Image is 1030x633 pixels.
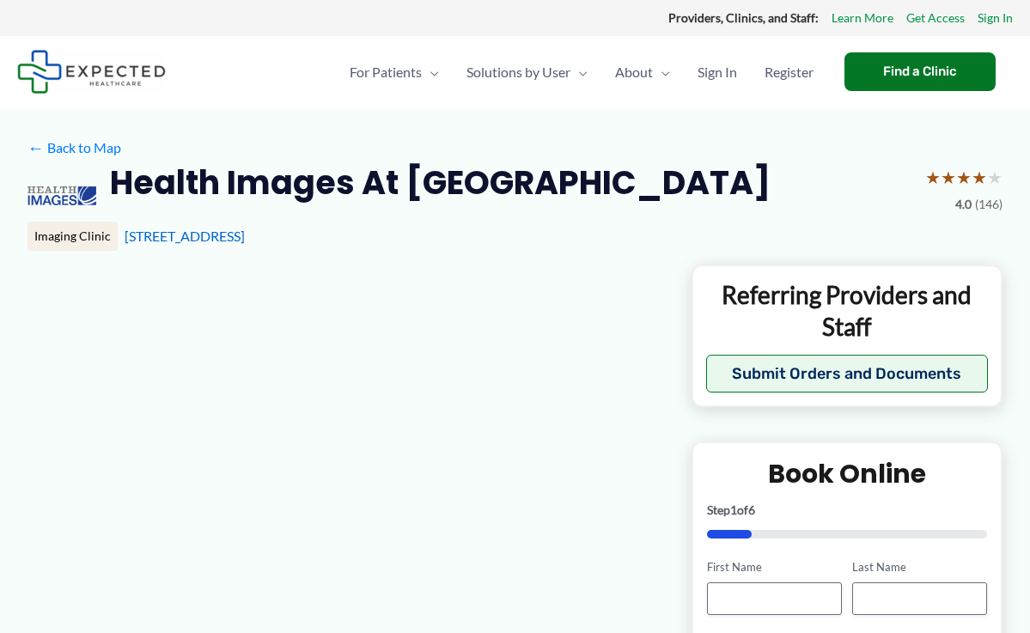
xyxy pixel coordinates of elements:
nav: Primary Site Navigation [336,42,827,102]
span: Register [765,42,814,102]
label: First Name [707,559,842,575]
a: AboutMenu Toggle [601,42,684,102]
a: ←Back to Map [27,135,121,161]
span: About [615,42,653,102]
span: 1 [730,502,737,517]
a: For PatientsMenu Toggle [336,42,453,102]
label: Last Name [852,559,987,575]
p: Referring Providers and Staff [706,279,988,342]
img: Expected Healthcare Logo - side, dark font, small [17,50,166,94]
span: Menu Toggle [422,42,439,102]
a: [STREET_ADDRESS] [125,228,245,244]
h2: Health Images at [GEOGRAPHIC_DATA] [110,161,771,204]
a: Get Access [906,7,965,29]
h2: Book Online [707,457,987,490]
span: Sign In [698,42,737,102]
a: Find a Clinic [844,52,996,91]
button: Submit Orders and Documents [706,355,988,393]
span: ★ [956,161,972,193]
span: ← [27,139,44,155]
span: 4.0 [955,193,972,216]
span: For Patients [350,42,422,102]
span: (146) [975,193,1003,216]
strong: Providers, Clinics, and Staff: [668,10,819,25]
span: Menu Toggle [653,42,670,102]
span: Solutions by User [466,42,570,102]
div: Imaging Clinic [27,222,118,251]
span: ★ [972,161,987,193]
span: ★ [925,161,941,193]
a: Solutions by UserMenu Toggle [453,42,601,102]
a: Sign In [684,42,751,102]
a: Register [751,42,827,102]
a: Learn More [832,7,893,29]
span: ★ [941,161,956,193]
span: Menu Toggle [570,42,588,102]
span: ★ [987,161,1003,193]
p: Step of [707,504,987,516]
span: 6 [748,502,755,517]
a: Sign In [978,7,1013,29]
